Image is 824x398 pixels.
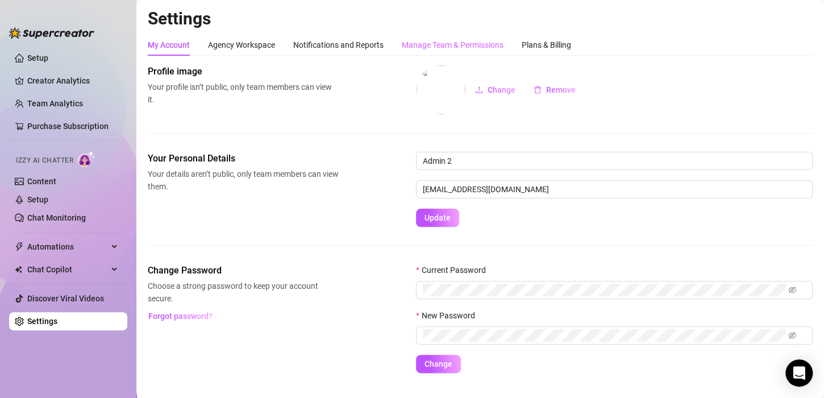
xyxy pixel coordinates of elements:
[148,312,213,321] span: Forgot password?
[78,151,95,167] img: AI Chatter
[425,359,452,368] span: Change
[416,309,482,322] label: New Password
[425,213,451,222] span: Update
[208,39,275,51] div: Agency Workspace
[416,264,493,276] label: Current Password
[466,81,525,99] button: Change
[148,8,813,30] h2: Settings
[788,331,796,339] span: eye-invisible
[293,39,384,51] div: Notifications and Reports
[27,99,83,108] a: Team Analytics
[27,177,56,186] a: Content
[417,65,465,114] img: profilePics%2FFGXQ1NOF8zMZjITgESP5N5LZxMT2.jpeg
[148,264,339,277] span: Change Password
[27,294,104,303] a: Discover Viral Videos
[27,260,108,279] span: Chat Copilot
[27,195,48,204] a: Setup
[148,168,339,193] span: Your details aren’t public, only team members can view them.
[148,81,339,106] span: Your profile isn’t public, only team members can view it.
[402,39,503,51] div: Manage Team & Permissions
[423,329,786,342] input: New Password
[788,286,796,294] span: eye-invisible
[9,27,94,39] img: logo-BBDzfeDw.svg
[416,180,813,198] input: Enter new email
[525,81,585,99] button: Remove
[27,117,118,135] a: Purchase Subscription
[148,307,213,325] button: Forgot password?
[148,65,339,78] span: Profile image
[416,355,461,373] button: Change
[16,155,73,166] span: Izzy AI Chatter
[488,85,515,94] span: Change
[15,266,22,273] img: Chat Copilot
[522,39,571,51] div: Plans & Billing
[15,242,24,251] span: thunderbolt
[534,86,542,94] span: delete
[148,152,339,165] span: Your Personal Details
[27,213,86,222] a: Chat Monitoring
[148,280,339,305] span: Choose a strong password to keep your account secure.
[546,85,576,94] span: Remove
[475,86,483,94] span: upload
[27,238,108,256] span: Automations
[27,72,118,90] a: Creator Analytics
[148,39,190,51] div: My Account
[27,317,57,326] a: Settings
[416,209,459,227] button: Update
[785,359,813,387] div: Open Intercom Messenger
[416,152,813,170] input: Enter name
[27,53,48,63] a: Setup
[423,284,786,296] input: Current Password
